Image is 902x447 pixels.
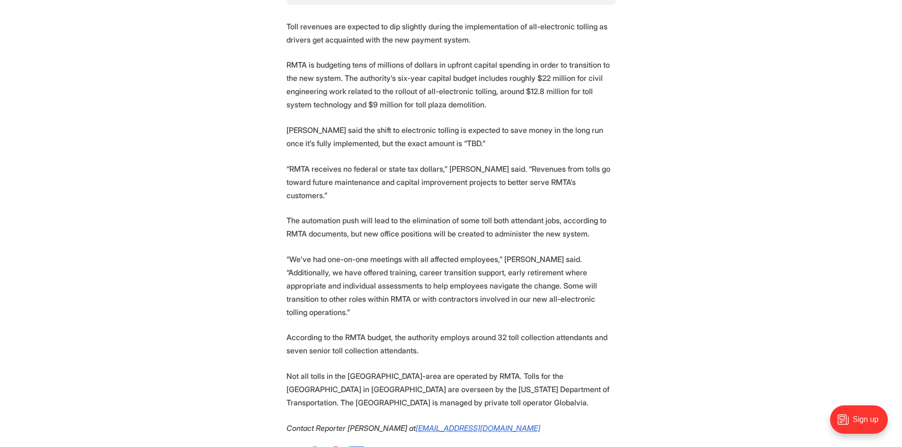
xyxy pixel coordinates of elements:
a: [EMAIL_ADDRESS][DOMAIN_NAME] [416,423,540,433]
p: The automation push will lead to the elimination of some toll both attendant jobs, according to R... [286,214,616,240]
p: RMTA is budgeting tens of millions of dollars in upfront capital spending in order to transition ... [286,58,616,111]
p: Toll revenues are expected to dip slightly during the implementation of all-electronic tolling as... [286,20,616,46]
p: Not all tolls in the [GEOGRAPHIC_DATA]-area are operated by RMTA. Tolls for the [GEOGRAPHIC_DATA]... [286,369,616,409]
p: [PERSON_NAME] said the shift to electronic tolling is expected to save money in the long run once... [286,123,616,150]
iframe: portal-trigger [822,401,902,447]
p: According to the RMTA budget, the authority employs around 32 toll collection attendants and seve... [286,331,616,357]
em: Contact Reporter [PERSON_NAME] at [286,423,416,433]
p: “We’ve had one-on-one meetings with all affected employees,” [PERSON_NAME] said. “Additionally, w... [286,253,616,319]
p: “RMTA receives no federal or state tax dollars,” [PERSON_NAME] said. “Revenues from tolls go towa... [286,162,616,202]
